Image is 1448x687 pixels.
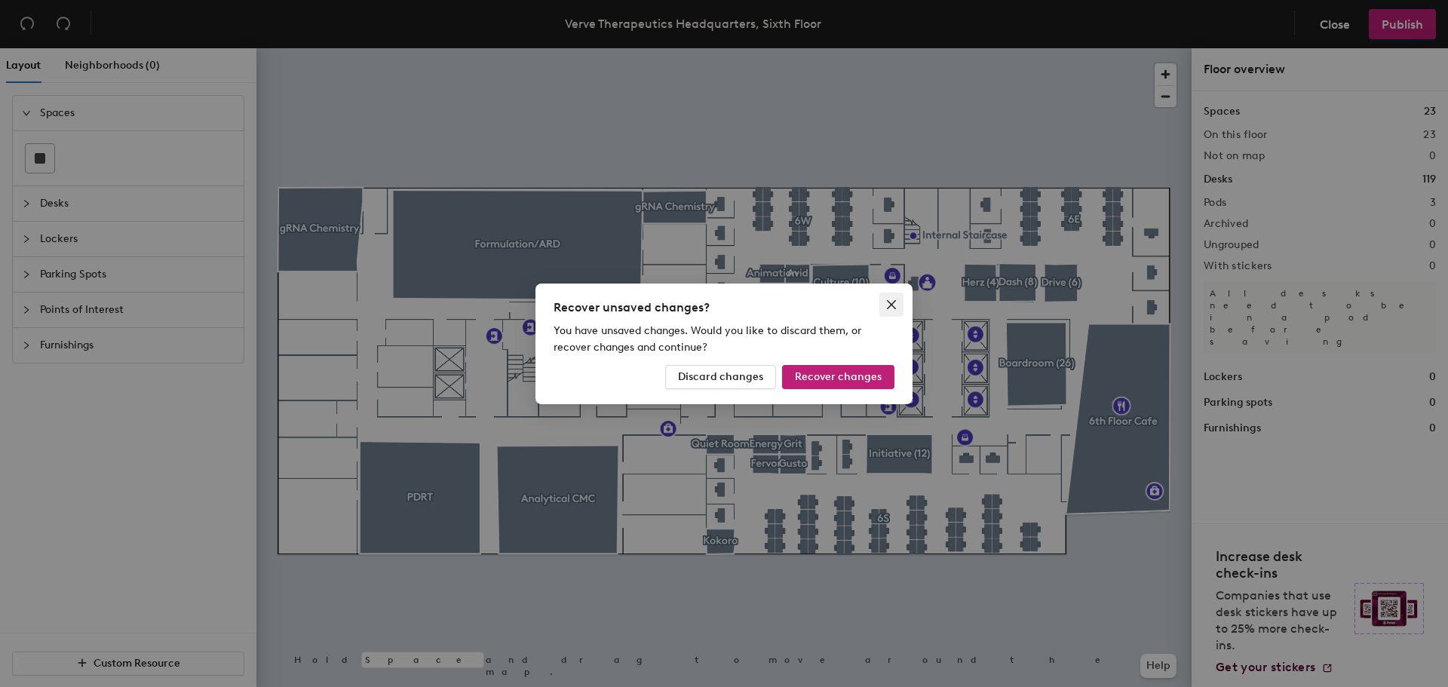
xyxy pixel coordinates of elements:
[554,324,861,354] span: You have unsaved changes. Would you like to discard them, or recover changes and continue?
[665,365,776,389] button: Discard changes
[879,299,903,311] span: Close
[782,365,894,389] button: Recover changes
[795,370,882,383] span: Recover changes
[879,293,903,317] button: Close
[678,370,763,383] span: Discard changes
[554,299,894,317] div: Recover unsaved changes?
[885,299,897,311] span: close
